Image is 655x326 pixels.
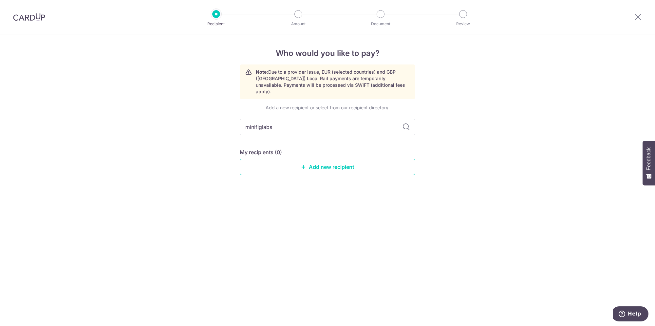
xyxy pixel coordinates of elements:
[274,21,323,27] p: Amount
[356,21,405,27] p: Document
[643,141,655,185] button: Feedback - Show survey
[240,119,415,135] input: Search for any recipient here
[646,147,652,170] span: Feedback
[256,69,410,95] p: Due to a provider issue, EUR (selected countries) and GBP ([GEOGRAPHIC_DATA]) Local Rail payments...
[240,159,415,175] a: Add new recipient
[13,13,45,21] img: CardUp
[240,148,282,156] h5: My recipients (0)
[439,21,487,27] p: Review
[613,306,648,323] iframe: Opens a widget where you can find more information
[192,21,240,27] p: Recipient
[240,104,415,111] div: Add a new recipient or select from our recipient directory.
[256,69,268,75] strong: Note:
[240,47,415,59] h4: Who would you like to pay?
